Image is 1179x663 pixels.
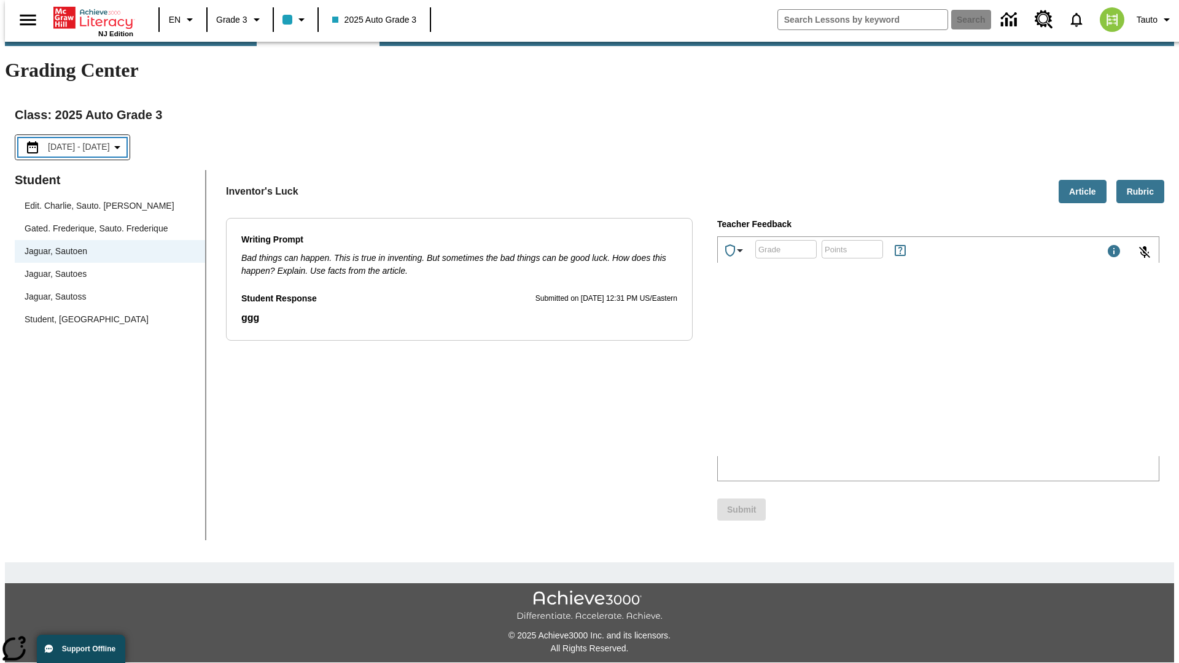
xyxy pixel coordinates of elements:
div: Home [53,4,133,37]
img: avatar image [1100,7,1124,32]
p: All Rights Reserved. [5,642,1174,655]
button: Open side menu [10,2,46,38]
p: Writing Prompt [241,233,677,247]
h1: Grading Center [5,59,1174,82]
p: Student Response [241,292,317,306]
div: Edit. Charlie, Sauto. [PERSON_NAME] [15,195,205,217]
div: Gated. Frederique, Sauto. Frederique [25,222,168,235]
p: ggg [241,311,677,325]
p: Student [15,170,205,190]
div: Maximum 1000 characters Press Escape to exit toolbar and use left and right arrow keys to access ... [1107,244,1121,261]
input: Grade: Letters, numbers, %, + and - are allowed. [755,233,817,266]
div: Jaguar, Sautoss [15,285,205,308]
span: NJ Edition [98,30,133,37]
div: Jaguar, Sautoss [25,290,86,303]
span: EN [169,14,181,26]
div: Jaguar, Sautoen [15,240,205,263]
div: Gated. Frederique, Sauto. Frederique [15,217,205,240]
a: Notifications [1060,4,1092,36]
a: Home [53,6,133,30]
a: Resource Center, Will open in new tab [1027,3,1060,36]
button: Achievements [718,238,752,263]
button: Profile/Settings [1132,9,1179,31]
button: Select a new avatar [1092,4,1132,36]
p: Teacher Feedback [717,218,1159,231]
p: Inventor's Luck [226,184,298,199]
button: Click to activate and allow voice recognition [1130,238,1159,267]
span: Grade 3 [216,14,247,26]
button: Select the date range menu item [20,140,125,155]
svg: Collapse Date Range Filter [110,140,125,155]
span: Tauto [1137,14,1158,26]
a: Data Center [994,3,1027,37]
button: Grade: Grade 3, Select a grade [211,9,269,31]
h2: Class : 2025 Auto Grade 3 [15,105,1164,125]
button: Article, Will open in new tab [1059,180,1107,204]
button: Class color is light blue. Change class color [278,9,314,31]
div: Student, [GEOGRAPHIC_DATA] [15,308,205,331]
div: Jaguar, Sautoes [15,263,205,285]
p: Bad things can happen. This is true in inventing. But sometimes the bad things can be good luck. ... [241,252,677,277]
span: 2025 Auto Grade 3 [332,14,417,26]
p: © 2025 Achieve3000 Inc. and its licensors. [5,629,1174,642]
button: Rubric, Will open in new tab [1116,180,1164,204]
div: Points: Must be equal to or less than 25. [822,240,883,258]
input: Points: Must be equal to or less than 25. [822,233,883,266]
input: search field [778,10,947,29]
p: Student Response [241,311,677,325]
div: Jaguar, Sautoes [25,268,87,281]
img: Achieve3000 Differentiate Accelerate Achieve [516,591,663,622]
span: [DATE] - [DATE] [48,141,110,153]
div: Edit. Charlie, Sauto. [PERSON_NAME] [25,200,174,212]
div: Student, [GEOGRAPHIC_DATA] [25,313,149,326]
span: Support Offline [62,645,115,653]
button: Language: EN, Select a language [163,9,203,31]
button: Rules for Earning Points and Achievements, Will open in new tab [888,238,912,263]
div: Grade: Letters, numbers, %, + and - are allowed. [755,240,817,258]
div: Jaguar, Sautoen [25,245,87,258]
p: Submitted on [DATE] 12:31 PM US/Eastern [535,293,677,305]
button: Support Offline [37,635,125,663]
body: Type your response here. [5,10,179,21]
